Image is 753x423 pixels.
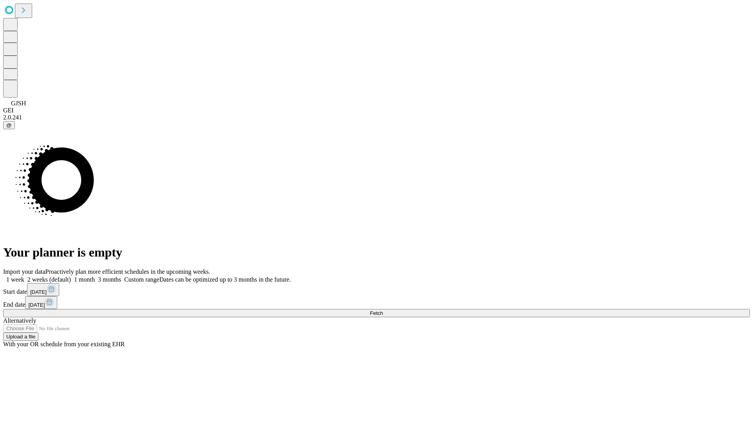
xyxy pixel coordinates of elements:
span: Dates can be optimized up to 3 months in the future. [159,276,291,283]
span: Custom range [124,276,159,283]
button: [DATE] [25,296,57,309]
button: Fetch [3,309,750,317]
div: End date [3,296,750,309]
div: 2.0.241 [3,114,750,121]
div: Start date [3,283,750,296]
span: 2 weeks (default) [27,276,71,283]
h1: Your planner is empty [3,245,750,260]
span: With your OR schedule from your existing EHR [3,341,125,347]
span: 1 month [74,276,95,283]
div: GEI [3,107,750,114]
span: 1 week [6,276,24,283]
span: Fetch [370,310,383,316]
span: Import your data [3,268,45,275]
span: [DATE] [28,302,45,308]
button: @ [3,121,15,129]
span: [DATE] [30,289,47,295]
span: Proactively plan more efficient schedules in the upcoming weeks. [45,268,210,275]
button: [DATE] [27,283,59,296]
span: GJSH [11,100,26,107]
span: Alternatively [3,317,36,324]
button: Upload a file [3,333,38,341]
span: @ [6,122,12,128]
span: 3 months [98,276,121,283]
